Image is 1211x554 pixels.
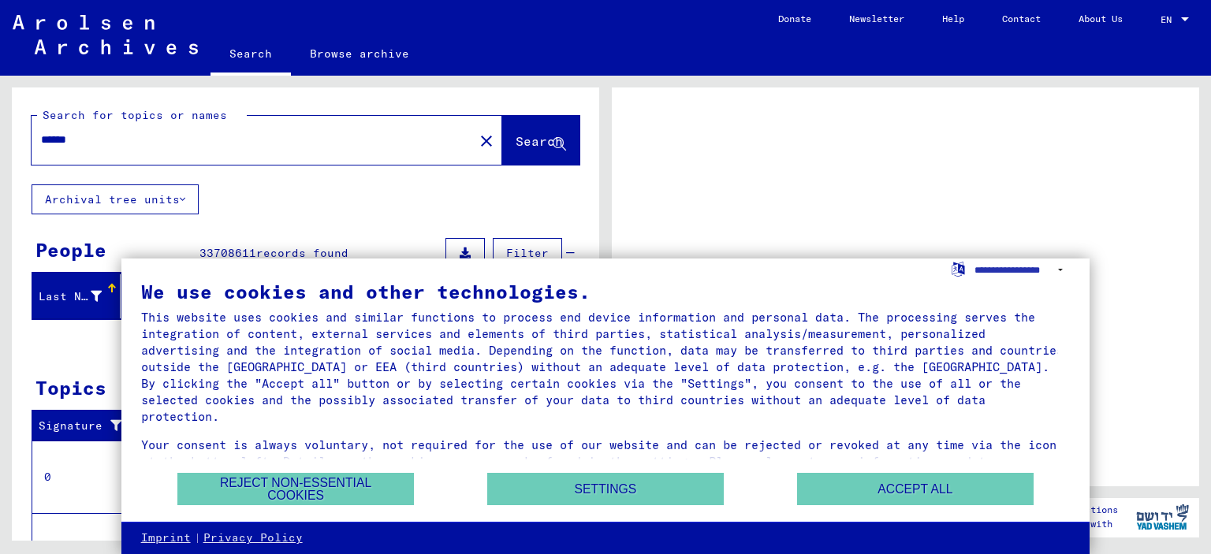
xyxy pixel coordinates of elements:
[43,108,227,122] mat-label: Search for topics or names
[39,288,102,305] div: Last Name
[32,274,121,318] mat-header-cell: Last Name
[13,15,198,54] img: Arolsen_neg.svg
[487,473,724,505] button: Settings
[35,374,106,402] div: Topics
[256,246,348,260] span: records found
[203,530,303,546] a: Privacy Policy
[797,473,1034,505] button: Accept all
[516,133,563,149] span: Search
[39,284,121,309] div: Last Name
[493,238,562,268] button: Filter
[141,282,1071,301] div: We use cookies and other technologies.
[121,274,209,318] mat-header-cell: First Name
[1133,497,1192,537] img: yv_logo.png
[291,35,428,73] a: Browse archive
[35,236,106,264] div: People
[471,125,502,156] button: Clear
[506,246,549,260] span: Filter
[141,437,1071,486] div: Your consent is always voluntary, not required for the use of our website and can be rejected or ...
[141,309,1071,425] div: This website uses cookies and similar functions to process end device information and personal da...
[1161,14,1178,25] span: EN
[211,35,291,76] a: Search
[39,418,129,434] div: Signature
[141,530,191,546] a: Imprint
[502,116,579,165] button: Search
[199,246,256,260] span: 33708611
[32,184,199,214] button: Archival tree units
[477,132,496,151] mat-icon: close
[39,414,144,439] div: Signature
[32,441,141,513] td: 0
[177,473,414,505] button: Reject non-essential cookies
